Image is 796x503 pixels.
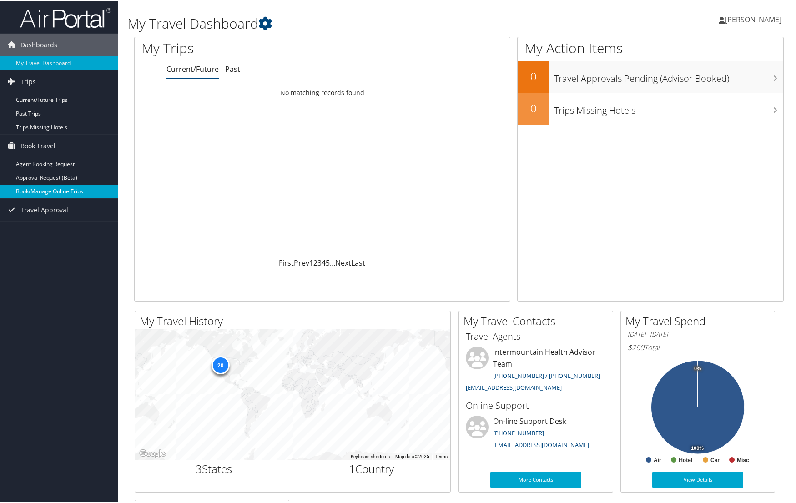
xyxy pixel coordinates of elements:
td: No matching records found [135,83,510,100]
img: Google [137,447,167,458]
h3: Travel Approvals Pending (Advisor Booked) [554,66,783,84]
h2: My Travel Spend [625,312,775,327]
a: [EMAIL_ADDRESS][DOMAIN_NAME] [466,382,562,390]
h3: Online Support [466,398,606,411]
h1: My Travel Dashboard [127,13,569,32]
a: [EMAIL_ADDRESS][DOMAIN_NAME] [493,439,589,448]
a: 4 [322,257,326,267]
a: More Contacts [490,470,581,487]
a: Open this area in Google Maps (opens a new window) [137,447,167,458]
button: Keyboard shortcuts [351,452,390,458]
a: 0Trips Missing Hotels [518,92,783,124]
li: Intermountain Health Advisor Team [461,345,610,394]
h6: [DATE] - [DATE] [628,329,768,337]
text: Hotel [679,456,692,462]
h2: 0 [518,67,549,83]
h2: Country [300,460,444,475]
a: [PHONE_NUMBER] / [PHONE_NUMBER] [493,370,600,378]
text: Air [654,456,661,462]
img: airportal-logo.png [20,6,111,27]
li: On-line Support Desk [461,414,610,452]
a: First [279,257,294,267]
a: Current/Future [166,63,219,73]
span: … [330,257,335,267]
span: Book Travel [20,133,55,156]
a: Terms (opens in new tab) [435,453,448,458]
a: 3 [317,257,322,267]
span: Travel Approval [20,197,68,220]
text: Car [710,456,720,462]
h2: My Travel Contacts [463,312,613,327]
span: Trips [20,69,36,92]
div: 20 [211,355,229,373]
h2: 0 [518,99,549,115]
h6: Total [628,341,768,351]
a: 2 [313,257,317,267]
span: Map data ©2025 [395,453,429,458]
h1: My Action Items [518,37,783,56]
h3: Travel Agents [466,329,606,342]
a: 5 [326,257,330,267]
span: 1 [349,460,355,475]
a: Past [225,63,240,73]
a: Prev [294,257,309,267]
span: [PERSON_NAME] [725,13,781,23]
span: Dashboards [20,32,57,55]
span: 3 [196,460,202,475]
h3: Trips Missing Hotels [554,98,783,116]
a: [PHONE_NUMBER] [493,428,544,436]
a: [PERSON_NAME] [719,5,791,32]
a: 1 [309,257,313,267]
a: Last [351,257,365,267]
a: 0Travel Approvals Pending (Advisor Booked) [518,60,783,92]
h2: States [142,460,286,475]
h2: My Travel History [140,312,450,327]
tspan: 100% [691,444,704,450]
a: View Details [652,470,743,487]
a: Next [335,257,351,267]
text: Misc [737,456,749,462]
tspan: 0% [694,365,701,370]
h1: My Trips [141,37,347,56]
span: $260 [628,341,644,351]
